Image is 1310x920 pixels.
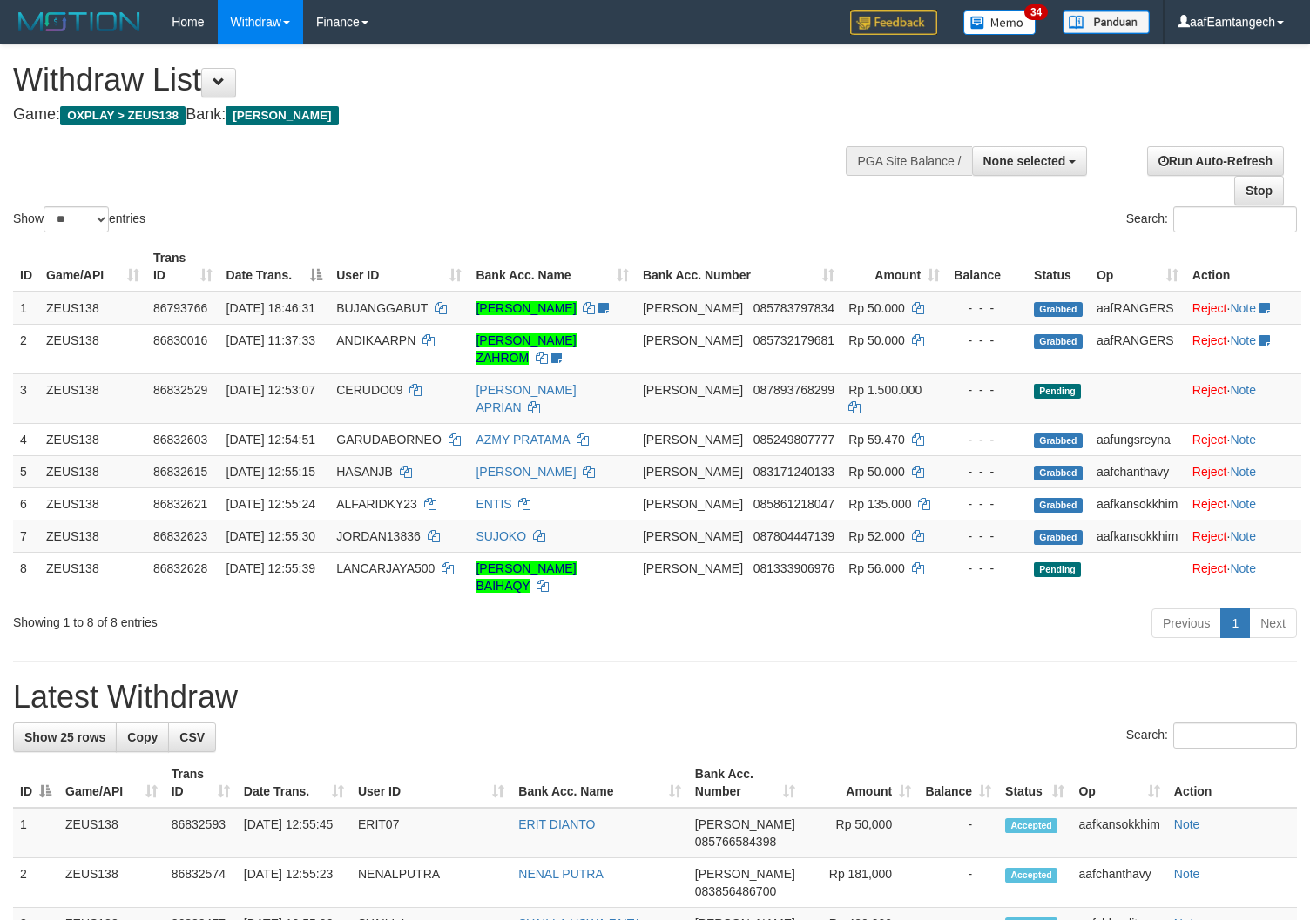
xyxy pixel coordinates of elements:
a: Note [1230,433,1256,447]
th: ID: activate to sort column descending [13,758,58,808]
a: Previous [1151,608,1221,638]
a: [PERSON_NAME] ZAHROM [476,333,576,365]
a: Run Auto-Refresh [1147,146,1284,176]
td: aafchanthavy [1090,455,1185,487]
span: Rp 56.000 [848,561,905,575]
td: 7 [13,520,39,552]
td: 2 [13,858,58,908]
span: 86832529 [153,383,207,397]
td: [DATE] 12:55:45 [237,808,351,858]
a: Note [1230,497,1256,511]
span: Grabbed [1034,433,1083,448]
th: Date Trans.: activate to sort column ascending [237,758,351,808]
div: - - - [954,431,1020,448]
div: - - - [954,332,1020,349]
td: ERIT07 [351,808,511,858]
div: PGA Site Balance / [846,146,971,176]
th: Balance [947,242,1027,292]
span: LANCARJAYA500 [336,561,435,575]
span: OXPLAY > ZEUS138 [60,106,186,125]
span: [DATE] 12:55:39 [226,561,315,575]
td: · [1185,373,1301,423]
span: 86832603 [153,433,207,447]
th: User ID: activate to sort column ascending [329,242,469,292]
td: ZEUS138 [39,292,146,325]
img: Button%20Memo.svg [963,10,1037,35]
th: User ID: activate to sort column ascending [351,758,511,808]
span: Accepted [1005,818,1057,833]
a: Next [1249,608,1297,638]
th: Action [1185,242,1301,292]
img: panduan.png [1063,10,1150,34]
th: Op: activate to sort column ascending [1090,242,1185,292]
td: NENALPUTRA [351,858,511,908]
td: 4 [13,423,39,455]
th: Amount: activate to sort column ascending [802,758,918,808]
a: Note [1230,529,1256,543]
span: None selected [983,154,1066,168]
span: 86832615 [153,465,207,479]
th: Bank Acc. Name: activate to sort column ascending [469,242,635,292]
h1: Latest Withdraw [13,680,1297,715]
span: Copy 085861218047 to clipboard [753,497,834,511]
td: aafRANGERS [1090,324,1185,373]
span: [PERSON_NAME] [643,561,743,575]
span: [PERSON_NAME] [643,529,743,543]
span: [PERSON_NAME] [643,333,743,347]
td: 6 [13,487,39,520]
td: ZEUS138 [39,324,146,373]
a: [PERSON_NAME] [476,465,576,479]
a: Reject [1192,333,1227,347]
div: - - - [954,527,1020,545]
span: CERUDO09 [336,383,402,397]
span: Grabbed [1034,334,1083,349]
td: 1 [13,292,39,325]
th: Bank Acc. Number: activate to sort column ascending [636,242,841,292]
span: Copy 085766584398 to clipboard [695,835,776,849]
span: Rp 52.000 [848,529,905,543]
a: Reject [1192,561,1227,575]
td: aafRANGERS [1090,292,1185,325]
span: [DATE] 18:46:31 [226,301,315,315]
a: [PERSON_NAME] APRIAN [476,383,576,414]
span: JORDAN13836 [336,529,421,543]
th: Balance: activate to sort column ascending [918,758,998,808]
th: Bank Acc. Name: activate to sort column ascending [511,758,688,808]
td: 2 [13,324,39,373]
span: [PERSON_NAME] [643,383,743,397]
span: [PERSON_NAME] [643,497,743,511]
a: Copy [116,722,169,752]
a: Reject [1192,383,1227,397]
span: [PERSON_NAME] [643,433,743,447]
span: 86832623 [153,529,207,543]
label: Search: [1126,722,1297,749]
td: aafungsreyna [1090,423,1185,455]
span: 34 [1024,4,1048,20]
a: Reject [1192,497,1227,511]
span: Copy [127,730,158,744]
label: Show entries [13,206,145,232]
td: aafkansokkhim [1071,808,1166,858]
td: [DATE] 12:55:23 [237,858,351,908]
label: Search: [1126,206,1297,232]
span: Copy 085249807777 to clipboard [753,433,834,447]
th: ID [13,242,39,292]
td: Rp 181,000 [802,858,918,908]
a: Note [1230,333,1256,347]
a: AZMY PRATAMA [476,433,569,447]
span: Pending [1034,384,1081,399]
span: [DATE] 12:54:51 [226,433,315,447]
span: Grabbed [1034,466,1083,480]
a: Note [1230,561,1256,575]
a: [PERSON_NAME] [476,301,576,315]
span: BUJANGGABUT [336,301,428,315]
span: Accepted [1005,868,1057,883]
td: Rp 50,000 [802,808,918,858]
td: · [1185,455,1301,487]
span: [DATE] 11:37:33 [226,333,315,347]
span: Copy 087893768299 to clipboard [753,383,834,397]
div: - - - [954,463,1020,480]
div: - - - [954,560,1020,577]
th: Op: activate to sort column ascending [1071,758,1166,808]
td: aafchanthavy [1071,858,1166,908]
